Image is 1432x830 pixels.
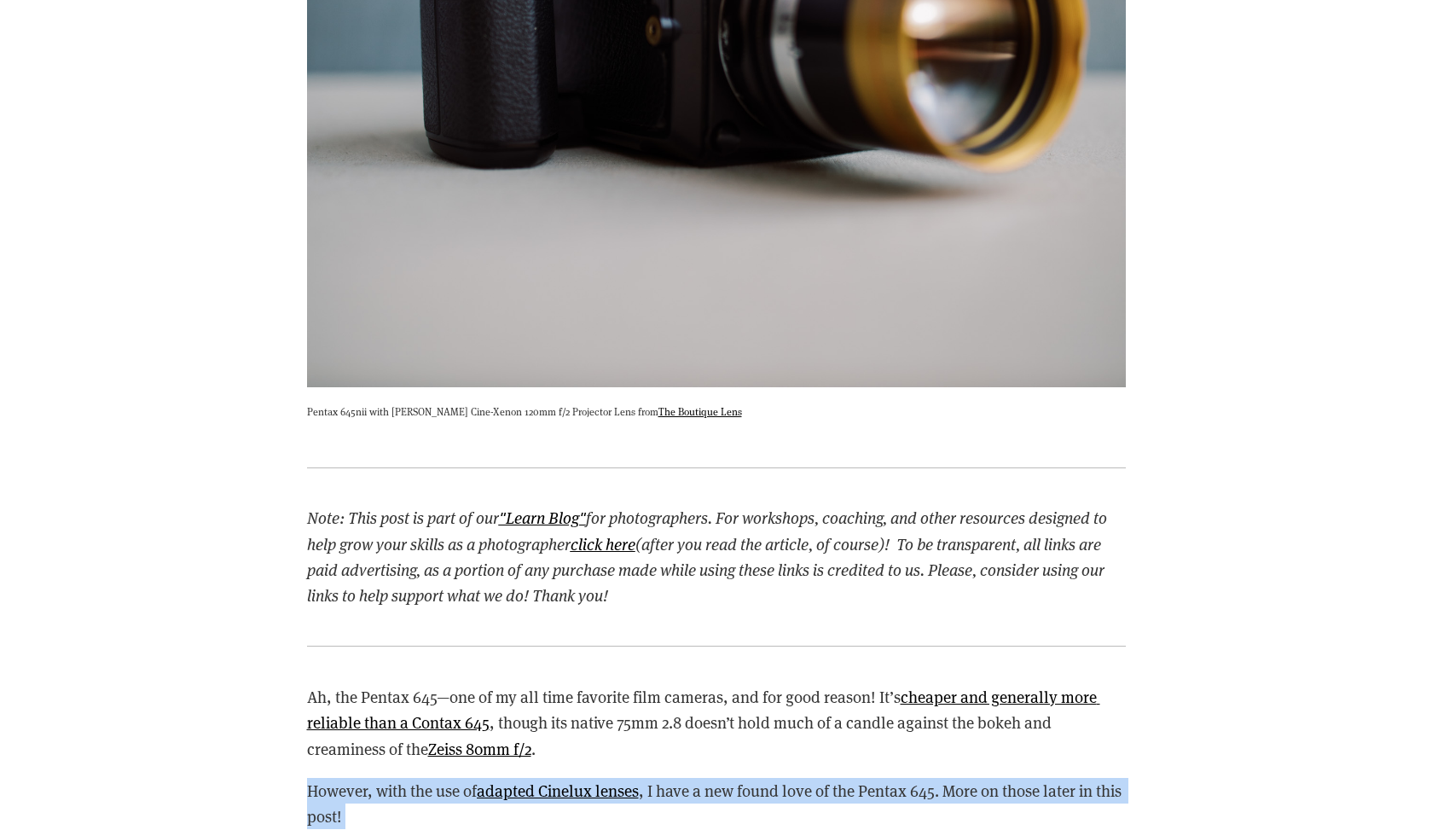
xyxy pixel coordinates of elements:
[658,404,742,418] a: The Boutique Lens
[307,403,1126,420] p: Pentax 645nii with [PERSON_NAME] Cine-Xenon 120mm f/2 Projector Lens from
[499,507,586,528] a: "Learn Blog"
[307,684,1126,762] p: Ah, the Pentax 645—one of my all time favorite film cameras, and for good reason! It’s , though i...
[307,507,1110,554] em: for photographers. For workshops, coaching, and other resources designed to help grow your skills...
[477,780,639,801] a: adapted Cinelux lenses
[428,738,531,759] a: Zeiss 80mm f/2
[307,778,1126,830] p: However, with the use of , I have a new found love of the Pentax 645. More on those later in this...
[571,533,635,554] a: click here
[307,507,499,528] em: Note: This post is part of our
[307,533,1108,607] em: (after you read the article, of course)! To be transparent, all links are paid advertising, as a ...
